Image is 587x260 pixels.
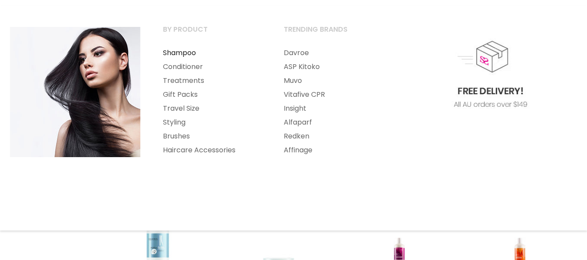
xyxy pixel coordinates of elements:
[152,88,271,102] a: Gift Packs
[152,46,271,60] a: Shampoo
[273,115,392,129] a: Alfaparf
[152,143,271,157] a: Haircare Accessories
[273,102,392,115] a: Insight
[152,60,271,74] a: Conditioner
[273,88,392,102] a: Vitafive CPR
[273,129,392,143] a: Redken
[273,46,392,157] ul: Main menu
[273,23,392,44] a: Trending Brands
[152,115,271,129] a: Styling
[273,143,392,157] a: Affinage
[152,74,271,88] a: Treatments
[273,46,392,60] a: Davroe
[152,102,271,115] a: Travel Size
[152,23,271,44] a: By Product
[152,46,271,157] ul: Main menu
[273,74,392,88] a: Muvo
[273,60,392,74] a: ASP Kitoko
[152,129,271,143] a: Brushes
